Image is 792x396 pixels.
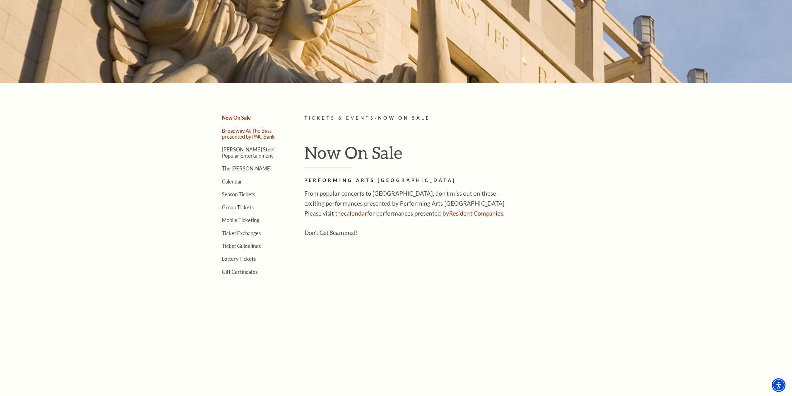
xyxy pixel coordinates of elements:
[222,165,272,171] a: The [PERSON_NAME]
[222,204,254,210] a: Group Tickets
[304,114,589,122] p: /
[222,256,256,262] a: Lottery Tickets
[222,179,242,184] a: Calendar
[222,269,258,275] a: Gift Certificates
[222,230,261,236] a: Ticket Exchanges
[344,210,367,217] a: calendar
[222,191,255,197] a: Season Tickets
[772,378,785,392] div: Accessibility Menu
[304,240,507,343] iframe: Don't get scammed! Buy your Bass Hall tickets directly from Bass Hall!
[222,115,251,121] a: Now On Sale
[304,177,507,184] h2: Performing Arts [GEOGRAPHIC_DATA]
[222,243,261,249] a: Ticket Guidelines
[304,142,589,168] h1: Now On Sale
[449,210,503,217] a: Resident Companies
[222,217,259,223] a: Mobile Ticketing
[222,128,275,140] a: Broadway At The Bass presented by PNC Bank
[304,115,375,121] span: Tickets & Events
[304,188,507,218] p: From popular concerts to [GEOGRAPHIC_DATA], don't miss out on these exciting performances present...
[304,228,507,238] h3: Don't Get Scammed!
[222,146,274,158] a: [PERSON_NAME] Steel Popular Entertainment
[378,115,430,121] span: Now On Sale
